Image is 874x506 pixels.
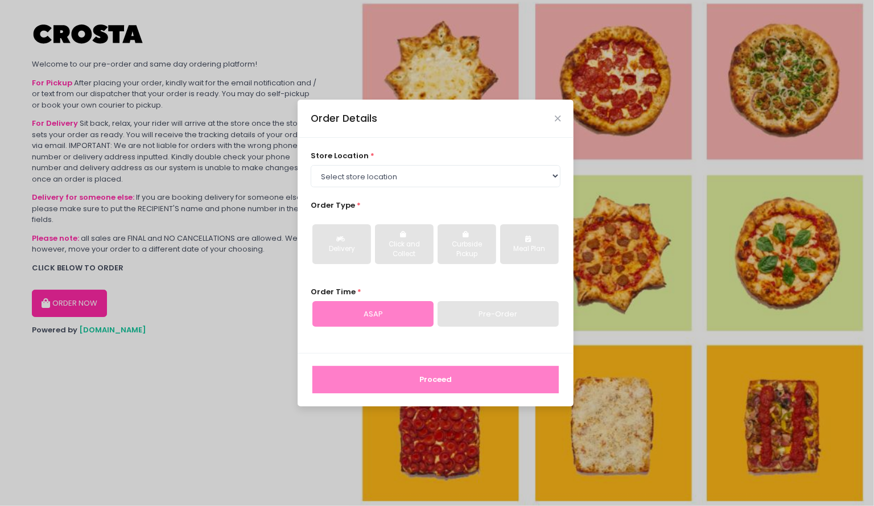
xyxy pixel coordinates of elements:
button: Meal Plan [500,224,559,264]
span: Order Type [311,200,355,211]
div: Meal Plan [508,244,551,254]
button: Curbside Pickup [438,224,496,264]
div: Click and Collect [383,240,426,260]
div: Order Details [311,111,377,126]
span: store location [311,150,369,161]
button: Proceed [312,366,559,393]
div: Curbside Pickup [446,240,488,260]
div: Delivery [320,244,363,254]
button: Close [555,116,560,121]
span: Order Time [311,286,356,297]
button: Click and Collect [375,224,434,264]
button: Delivery [312,224,371,264]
